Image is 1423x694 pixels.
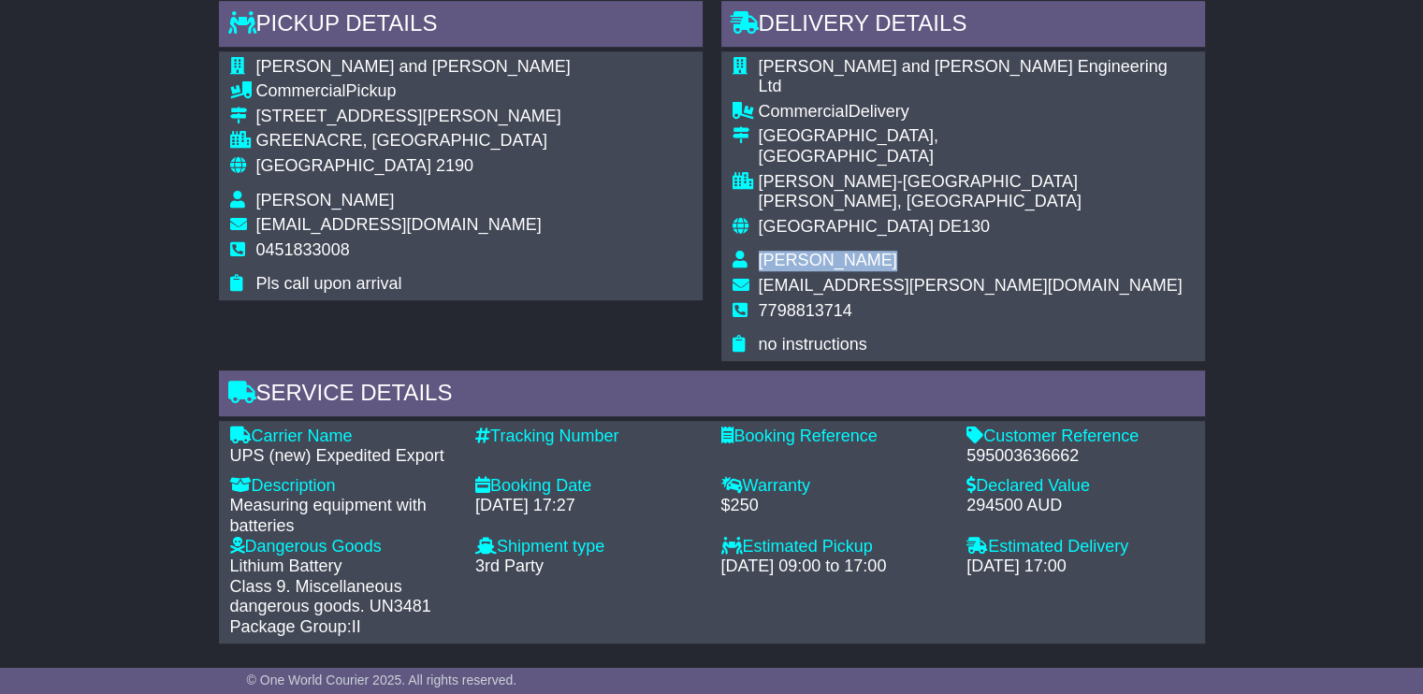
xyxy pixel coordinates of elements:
[256,81,571,102] div: Pickup
[256,215,542,234] span: [EMAIL_ADDRESS][DOMAIN_NAME]
[966,476,1194,497] div: Declared Value
[759,217,934,236] span: [GEOGRAPHIC_DATA]
[256,57,571,76] span: [PERSON_NAME] and [PERSON_NAME]
[370,597,431,615] span: UN3481
[230,537,457,557] div: Dangerous Goods
[759,57,1168,96] span: [PERSON_NAME] and [PERSON_NAME] Engineering Ltd
[759,102,849,121] span: Commercial
[256,131,571,152] div: GREENACRE, [GEOGRAPHIC_DATA]
[721,557,949,577] div: [DATE] 09:00 to 17:00
[721,1,1205,51] div: Delivery Details
[256,240,350,259] span: 0451833008
[230,446,457,467] div: UPS (new) Expedited Export
[219,1,703,51] div: Pickup Details
[230,557,342,575] span: Lithium Battery
[475,427,703,447] div: Tracking Number
[230,427,457,447] div: Carrier Name
[759,126,1194,147] div: [GEOGRAPHIC_DATA],
[219,370,1205,421] div: Service Details
[759,251,897,269] span: [PERSON_NAME]
[247,672,517,687] span: © One World Courier 2025. All rights reserved.
[759,172,1194,212] div: [PERSON_NAME]-[GEOGRAPHIC_DATA][PERSON_NAME], [GEOGRAPHIC_DATA]
[759,335,867,354] span: no instructions
[759,147,1194,167] div: [GEOGRAPHIC_DATA]
[759,102,1194,123] div: Delivery
[475,557,544,575] span: 3rd Party
[721,496,949,516] div: $250
[721,476,949,497] div: Warranty
[475,537,703,557] div: Shipment type
[352,617,361,636] span: II
[966,496,1194,516] div: 294500 AUD
[721,537,949,557] div: Estimated Pickup
[256,191,395,210] span: [PERSON_NAME]
[475,476,703,497] div: Booking Date
[721,427,949,447] div: Booking Reference
[938,217,990,236] span: DE130
[759,276,1183,295] span: [EMAIL_ADDRESS][PERSON_NAME][DOMAIN_NAME]
[759,301,852,320] span: 7798813714
[966,557,1194,577] div: [DATE] 17:00
[966,427,1194,447] div: Customer Reference
[256,81,346,100] span: Commercial
[256,156,431,175] span: [GEOGRAPHIC_DATA]
[256,107,571,127] div: [STREET_ADDRESS][PERSON_NAME]
[436,156,473,175] span: 2190
[230,496,457,536] div: Measuring equipment with batteries
[256,274,402,293] span: Pls call upon arrival
[475,496,703,516] div: [DATE] 17:27
[966,446,1194,467] div: 595003636662
[230,617,457,638] div: Package Group:
[230,476,457,497] div: Description
[230,577,402,616] span: Class 9. Miscellaneous dangerous goods.
[966,537,1194,557] div: Estimated Delivery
